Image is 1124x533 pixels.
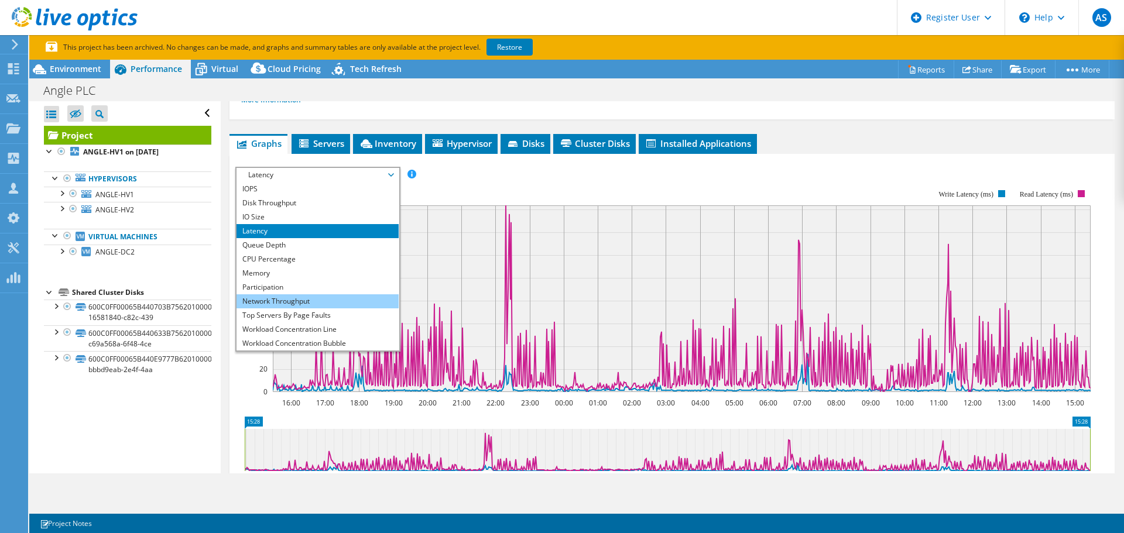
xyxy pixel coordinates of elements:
a: Reports [898,60,954,78]
text: 10:00 [896,398,914,408]
a: Project Notes [32,516,100,531]
p: This project has been archived. No changes can be made, and graphs and summary tables are only av... [46,41,619,54]
li: Latency [237,224,399,238]
span: Tech Refresh [350,63,402,74]
li: Network Throughput [237,294,399,308]
text: 09:00 [862,398,880,408]
a: ANGLE-DC2 [44,245,211,260]
a: 600C0FF00065B440703B756201000000-16581840-c82c-439 [44,300,211,325]
text: 23:00 [521,398,539,408]
text: 14:00 [1032,398,1050,408]
span: Disks [506,137,544,149]
a: Hypervisors [44,171,211,187]
span: Latency [242,168,393,182]
span: Inventory [359,137,416,149]
span: ANGLE-DC2 [95,247,135,257]
text: 21:00 [453,398,471,408]
text: 03:00 [657,398,675,408]
span: Servers [297,137,344,149]
h1: Angle PLC [38,84,114,97]
text: Read Latency (ms) [1020,190,1073,198]
a: More [1055,60,1109,78]
text: 17:00 [316,398,334,408]
text: 01:00 [589,398,607,408]
li: Top Servers By Page Faults [237,308,399,322]
span: AS [1092,8,1111,27]
text: 18:00 [350,398,368,408]
li: Workload Concentration Bubble [237,336,399,350]
span: Installed Applications [645,137,751,149]
a: Export [1001,60,1056,78]
text: Write Latency (ms) [939,190,993,198]
b: ANGLE-HV1 on [DATE] [83,147,159,157]
a: Share [954,60,1002,78]
text: 04:00 [691,398,710,408]
div: Shared Cluster Disks [72,286,211,300]
li: Participation [237,280,399,294]
text: 20 [259,364,268,374]
li: Workload Concentration Line [237,322,399,336]
span: Cluster Disks [559,137,630,149]
text: 02:00 [623,398,641,408]
span: ANGLE-HV1 [95,190,134,200]
li: IO Size [237,210,399,224]
text: 0 [263,387,268,397]
span: Hypervisor [431,137,492,149]
a: Virtual Machines [44,229,211,244]
a: More Information [241,95,310,105]
a: Project [44,126,211,145]
text: 11:00 [930,398,948,408]
text: 05:00 [725,398,743,408]
span: Performance [131,63,182,74]
a: Restore [486,39,533,56]
text: 22:00 [486,398,505,408]
li: Memory [237,266,399,280]
svg: \n [1019,12,1030,23]
span: Environment [50,63,101,74]
text: 20:00 [419,398,437,408]
a: 600C0FF00065B440633B756201000000-c69a568a-6f48-4ce [44,325,211,351]
a: ANGLE-HV1 [44,187,211,202]
text: 08:00 [827,398,845,408]
text: 12:00 [964,398,982,408]
li: IOPS [237,182,399,196]
text: 15:00 [1066,398,1084,408]
li: Queue Depth [237,238,399,252]
a: 600C0FF00065B440E9777B6201000000-bbbd9eab-2e4f-4aa [44,351,211,377]
text: 16:00 [282,398,300,408]
span: Graphs [235,137,282,149]
text: 06:00 [759,398,777,408]
a: ANGLE-HV1 on [DATE] [44,145,211,160]
span: ANGLE-HV2 [95,205,134,215]
text: 07:00 [793,398,811,408]
span: Cloud Pricing [268,63,321,74]
li: CPU Percentage [237,252,399,266]
text: 19:00 [385,398,403,408]
span: Virtual [211,63,238,74]
text: 13:00 [998,398,1016,408]
a: ANGLE-HV2 [44,202,211,217]
li: Disk Throughput [237,196,399,210]
text: 00:00 [555,398,573,408]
